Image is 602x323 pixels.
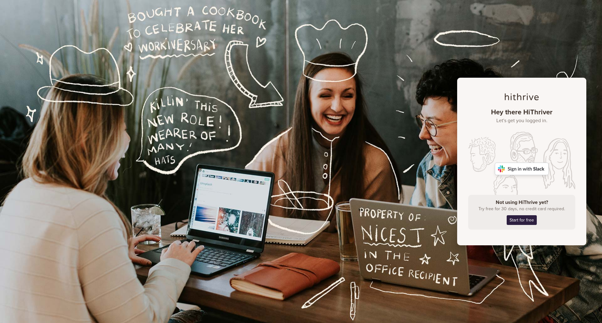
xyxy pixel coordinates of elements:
[473,206,571,212] p: Try free for 30 days, no credit card required.
[507,215,537,225] a: Start for free
[495,163,549,175] img: Sign in with Slack
[473,200,571,206] h4: Not using HiThrive yet?
[468,108,575,124] h1: Hey there HiThriver
[468,118,575,124] small: Let's get you logged in.
[505,93,539,100] img: hithrive-logo-dark.4eb238aa.svg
